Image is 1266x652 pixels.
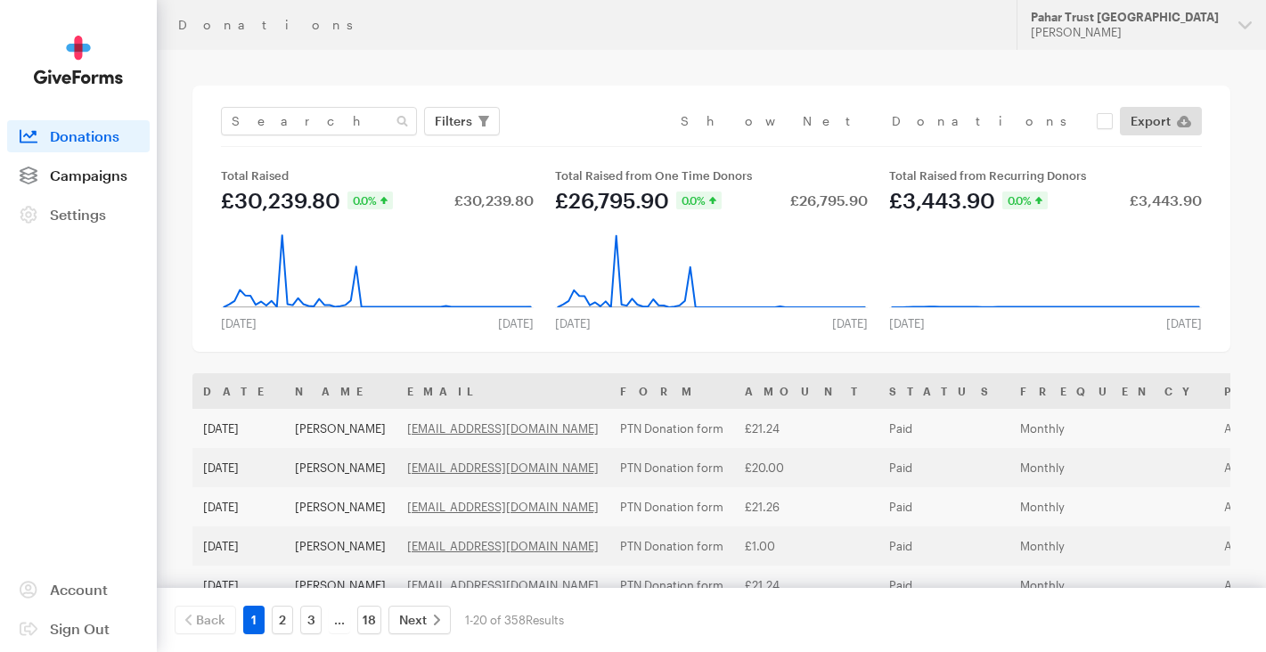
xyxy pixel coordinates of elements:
[609,526,734,566] td: PTN Donation form
[399,609,427,631] span: Next
[555,168,868,183] div: Total Raised from One Time Donors
[221,107,417,135] input: Search Name & Email
[1009,409,1213,448] td: Monthly
[609,448,734,487] td: PTN Donation form
[50,581,108,598] span: Account
[1009,448,1213,487] td: Monthly
[878,526,1009,566] td: Paid
[734,526,878,566] td: £1.00
[347,192,393,209] div: 0.0%
[555,190,669,211] div: £26,795.90
[889,190,995,211] div: £3,443.90
[284,526,396,566] td: [PERSON_NAME]
[544,316,601,330] div: [DATE]
[272,606,293,634] a: 2
[284,448,396,487] td: [PERSON_NAME]
[424,107,500,135] button: Filters
[878,487,1009,526] td: Paid
[609,566,734,605] td: PTN Donation form
[284,566,396,605] td: [PERSON_NAME]
[284,487,396,526] td: [PERSON_NAME]
[609,409,734,448] td: PTN Donation form
[50,127,119,144] span: Donations
[407,539,599,553] a: [EMAIL_ADDRESS][DOMAIN_NAME]
[821,316,878,330] div: [DATE]
[50,620,110,637] span: Sign Out
[396,373,609,409] th: Email
[388,606,451,634] a: Next
[734,373,878,409] th: Amount
[1009,373,1213,409] th: Frequency
[790,193,868,208] div: £26,795.90
[1002,192,1048,209] div: 0.0%
[1009,487,1213,526] td: Monthly
[734,487,878,526] td: £21.26
[878,409,1009,448] td: Paid
[734,448,878,487] td: £20.00
[192,448,284,487] td: [DATE]
[1131,110,1171,132] span: Export
[609,373,734,409] th: Form
[878,316,935,330] div: [DATE]
[407,421,599,436] a: [EMAIL_ADDRESS][DOMAIN_NAME]
[878,373,1009,409] th: Status
[221,190,340,211] div: £30,239.80
[192,373,284,409] th: Date
[210,316,267,330] div: [DATE]
[526,613,564,627] span: Results
[50,206,106,223] span: Settings
[734,409,878,448] td: £21.24
[889,168,1202,183] div: Total Raised from Recurring Donors
[192,487,284,526] td: [DATE]
[487,316,544,330] div: [DATE]
[465,606,564,634] div: 1-20 of 358
[878,448,1009,487] td: Paid
[1009,566,1213,605] td: Monthly
[454,193,534,208] div: £30,239.80
[284,409,396,448] td: [PERSON_NAME]
[7,159,150,192] a: Campaigns
[34,36,123,85] img: GiveForms
[676,192,722,209] div: 0.0%
[1156,316,1213,330] div: [DATE]
[878,566,1009,605] td: Paid
[407,500,599,514] a: [EMAIL_ADDRESS][DOMAIN_NAME]
[7,120,150,152] a: Donations
[284,373,396,409] th: Name
[192,526,284,566] td: [DATE]
[407,460,599,475] a: [EMAIL_ADDRESS][DOMAIN_NAME]
[1031,10,1224,25] div: Pahar Trust [GEOGRAPHIC_DATA]
[609,487,734,526] td: PTN Donation form
[1120,107,1202,135] a: Export
[435,110,472,132] span: Filters
[7,199,150,231] a: Settings
[734,566,878,605] td: £21.24
[407,578,599,592] a: [EMAIL_ADDRESS][DOMAIN_NAME]
[192,409,284,448] td: [DATE]
[221,168,534,183] div: Total Raised
[1009,526,1213,566] td: Monthly
[192,566,284,605] td: [DATE]
[357,606,381,634] a: 18
[1031,25,1224,40] div: [PERSON_NAME]
[300,606,322,634] a: 3
[7,574,150,606] a: Account
[1130,193,1202,208] div: £3,443.90
[50,167,127,183] span: Campaigns
[7,613,150,645] a: Sign Out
